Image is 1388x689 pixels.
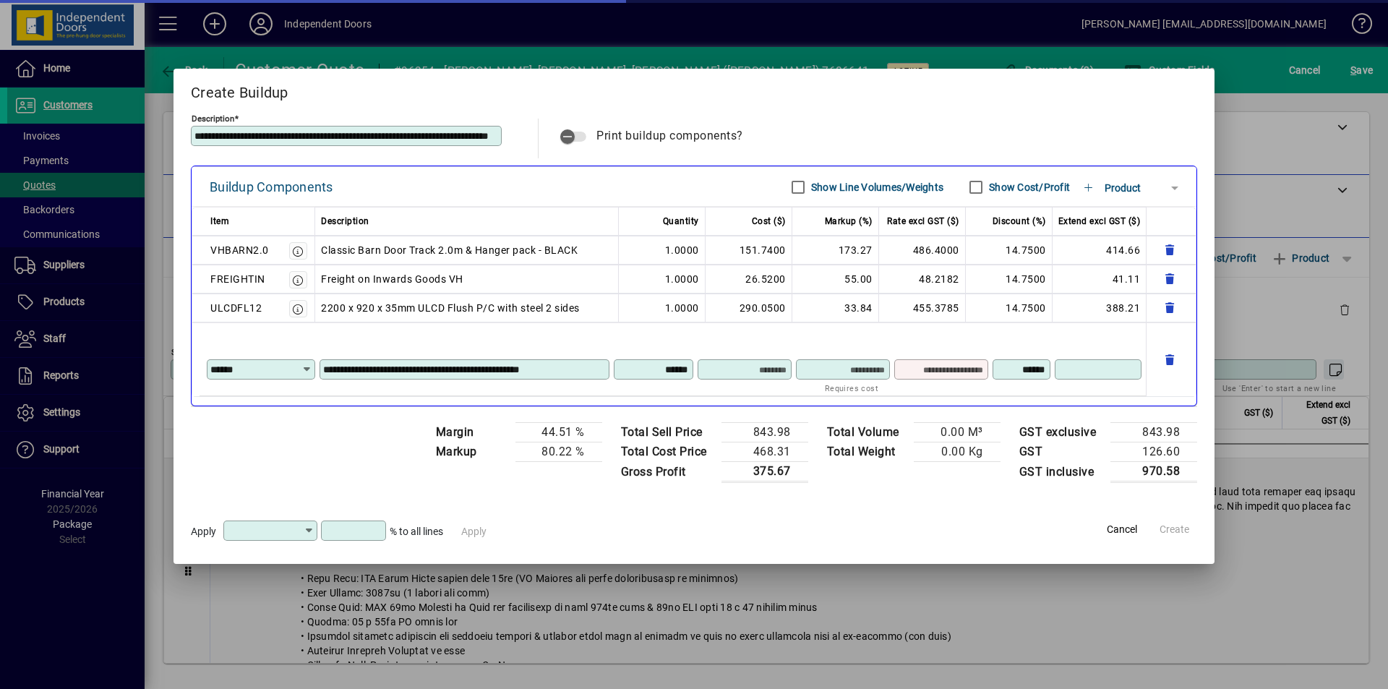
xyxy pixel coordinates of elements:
[792,236,879,265] td: 173.27
[885,241,959,259] div: 486.4000
[1110,423,1197,442] td: 843.98
[966,265,1053,294] td: 14.7500
[619,294,706,322] td: 1.0000
[885,299,959,317] div: 455.3785
[711,270,786,288] div: 26.5200
[752,213,786,230] span: Cost ($)
[914,423,1001,442] td: 0.00 M³
[210,270,265,288] div: FREIGHTIN
[792,294,879,322] td: 33.84
[614,462,721,482] td: Gross Profit
[315,236,619,265] td: Classic Barn Door Track 2.0m & Hanger pack - BLACK
[1151,517,1197,543] button: Create
[885,270,959,288] div: 48.2182
[1160,522,1189,537] span: Create
[825,213,873,230] span: Markup (%)
[596,129,743,142] span: Print buildup components?
[1058,213,1141,230] span: Extend excl GST ($)
[321,213,369,230] span: Description
[825,380,878,396] mat-hint: Requires cost
[191,526,216,537] span: Apply
[614,442,721,462] td: Total Cost Price
[315,265,619,294] td: Freight on Inwards Goods VH
[1053,236,1147,265] td: 414.66
[914,442,1001,462] td: 0.00 Kg
[986,180,1070,194] label: Show Cost/Profit
[721,423,808,442] td: 843.98
[390,526,443,537] span: % to all lines
[966,236,1053,265] td: 14.7500
[210,241,269,259] div: VHBARN2.0
[887,213,959,230] span: Rate excl GST ($)
[429,442,515,462] td: Markup
[1053,294,1147,322] td: 388.21
[721,442,808,462] td: 468.31
[663,213,699,230] span: Quantity
[1110,462,1197,482] td: 970.58
[1107,522,1137,537] span: Cancel
[619,265,706,294] td: 1.0000
[1012,442,1111,462] td: GST
[711,299,786,317] div: 290.0500
[192,114,234,124] mat-label: Description
[808,180,943,194] label: Show Line Volumes/Weights
[966,294,1053,322] td: 14.7500
[614,423,721,442] td: Total Sell Price
[721,462,808,482] td: 375.67
[820,423,914,442] td: Total Volume
[315,294,619,322] td: 2200 x 920 x 35mm ULCD Flush P/C with steel 2 sides
[711,241,786,259] div: 151.7400
[173,69,1214,111] h2: Create Buildup
[210,176,333,199] div: Buildup Components
[1099,517,1145,543] button: Cancel
[210,299,262,317] div: ULCDFL12
[1012,423,1111,442] td: GST exclusive
[1110,442,1197,462] td: 126.60
[515,442,602,462] td: 80.22 %
[792,265,879,294] td: 55.00
[993,213,1046,230] span: Discount (%)
[515,423,602,442] td: 44.51 %
[619,236,706,265] td: 1.0000
[820,442,914,462] td: Total Weight
[1012,462,1111,482] td: GST inclusive
[210,213,229,230] span: Item
[429,423,515,442] td: Margin
[1053,265,1147,294] td: 41.11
